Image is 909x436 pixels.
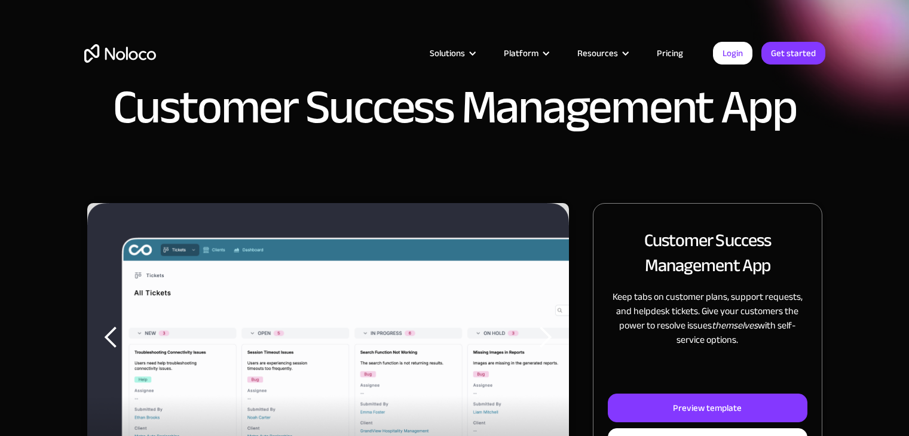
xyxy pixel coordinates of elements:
[761,42,825,65] a: Get started
[430,45,465,61] div: Solutions
[577,45,618,61] div: Resources
[608,290,807,347] p: Keep tabs on customer plans, support requests, and helpdesk tickets. Give your customers the powe...
[608,359,807,373] p: ‍
[712,317,758,334] em: themselves
[415,45,489,61] div: Solutions
[608,228,807,278] h2: Customer Success Management App
[642,45,698,61] a: Pricing
[562,45,642,61] div: Resources
[489,45,562,61] div: Platform
[673,400,742,416] div: Preview template
[504,45,538,61] div: Platform
[84,44,156,63] a: home
[113,84,797,131] h1: Customer Success Management App
[713,42,752,65] a: Login
[608,394,807,422] a: Preview template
